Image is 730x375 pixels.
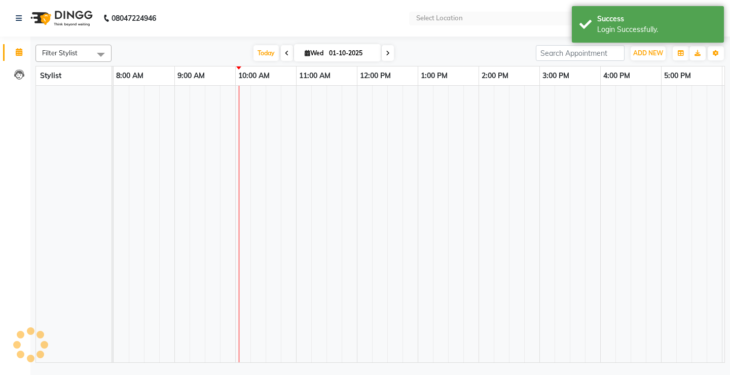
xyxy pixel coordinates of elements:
a: 10:00 AM [236,69,272,83]
a: 12:00 PM [357,69,393,83]
a: 2:00 PM [479,69,511,83]
b: 08047224946 [112,4,156,32]
div: Select Location [416,13,463,23]
span: Today [253,45,279,61]
button: ADD NEW [631,46,666,60]
img: logo [26,4,95,32]
input: 2025-10-01 [326,46,377,61]
span: Filter Stylist [42,49,78,57]
input: Search Appointment [536,45,625,61]
a: 4:00 PM [601,69,633,83]
a: 9:00 AM [175,69,207,83]
a: 11:00 AM [297,69,333,83]
span: Stylist [40,71,61,80]
span: ADD NEW [633,49,663,57]
div: Login Successfully. [597,24,716,35]
a: 3:00 PM [540,69,572,83]
a: 8:00 AM [114,69,146,83]
a: 5:00 PM [662,69,693,83]
a: 1:00 PM [418,69,450,83]
span: Wed [302,49,326,57]
div: Success [597,14,716,24]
